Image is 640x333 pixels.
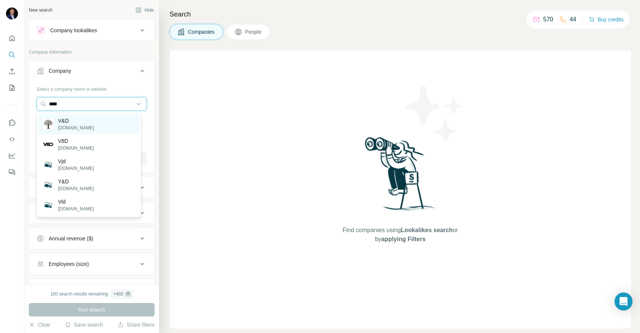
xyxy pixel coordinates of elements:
button: Search [6,48,18,61]
img: V&D [43,119,54,129]
p: [DOMAIN_NAME] [58,124,94,131]
button: HQ location [29,204,154,222]
div: New search [29,7,52,13]
img: Avatar [6,7,18,19]
span: applying Filters [381,236,426,242]
p: 570 [543,15,553,24]
img: V8D [43,139,54,150]
button: Share filters [118,321,155,328]
span: Find companies using or by [340,226,460,244]
button: Feedback [6,165,18,179]
button: Company lookalikes [29,21,154,39]
button: Clear [29,321,50,328]
span: Lookalikes search [401,227,453,233]
p: Vjd [58,157,94,165]
button: Use Surfe on LinkedIn [6,116,18,129]
button: Employees (size) [29,255,154,273]
div: Employees (size) [49,260,89,268]
button: Hide [130,4,159,16]
button: Quick start [6,31,18,45]
button: My lists [6,81,18,94]
button: Buy credits [589,14,624,25]
div: Company [49,67,71,75]
p: Company information [29,49,155,55]
p: [DOMAIN_NAME] [58,205,94,212]
button: Enrich CSV [6,64,18,78]
p: [DOMAIN_NAME] [58,145,94,151]
div: Company lookalikes [50,27,97,34]
p: [DOMAIN_NAME] [58,185,94,192]
div: Annual revenue ($) [49,235,93,242]
button: Save search [65,321,103,328]
div: + 480 [113,291,124,297]
span: People [245,28,262,36]
button: Use Surfe API [6,132,18,146]
p: V8D [58,137,94,145]
p: 44 [570,15,576,24]
div: 100 search results remaining [50,289,133,298]
img: Vld [43,200,54,210]
div: Select a company name or website [37,83,147,93]
button: Technologies [29,280,154,298]
span: Companies [188,28,215,36]
button: Company [29,62,154,83]
button: Dashboard [6,149,18,162]
h4: Search [170,9,631,19]
img: Surfe Illustration - Woman searching with binoculars [362,135,439,219]
button: Annual revenue ($) [29,229,154,247]
p: Y&D [58,178,94,185]
img: Vjd [43,159,54,170]
p: V&D [58,117,94,124]
p: Vld [58,198,94,205]
img: Y&D [43,180,54,190]
img: Surfe Illustration - Stars [400,80,468,148]
div: Open Intercom Messenger [615,292,633,310]
button: Industry [29,178,154,196]
p: [DOMAIN_NAME] [58,165,94,172]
